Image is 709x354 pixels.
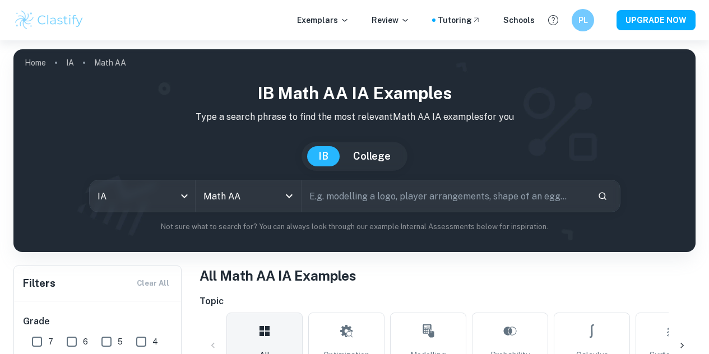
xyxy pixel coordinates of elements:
[307,146,340,166] button: IB
[617,10,696,30] button: UPGRADE NOW
[577,14,590,26] h6: PL
[297,14,349,26] p: Exemplars
[342,146,402,166] button: College
[22,110,687,124] p: Type a search phrase to find the most relevant Math AA IA examples for you
[13,9,85,31] img: Clastify logo
[66,55,74,71] a: IA
[438,14,481,26] a: Tutoring
[200,265,696,286] h1: All Math AA IA Examples
[90,180,195,212] div: IA
[48,336,53,348] span: 7
[94,57,126,69] p: Math AA
[372,14,410,26] p: Review
[593,187,612,206] button: Search
[22,81,687,106] h1: IB Math AA IA examples
[200,295,696,308] h6: Topic
[281,188,297,204] button: Open
[118,336,123,348] span: 5
[23,315,173,328] h6: Grade
[152,336,158,348] span: 4
[13,49,696,252] img: profile cover
[25,55,46,71] a: Home
[302,180,588,212] input: E.g. modelling a logo, player arrangements, shape of an egg...
[83,336,88,348] span: 6
[503,14,535,26] a: Schools
[22,221,687,232] p: Not sure what to search for? You can always look through our example Internal Assessments below f...
[23,276,55,291] h6: Filters
[572,9,594,31] button: PL
[544,11,563,30] button: Help and Feedback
